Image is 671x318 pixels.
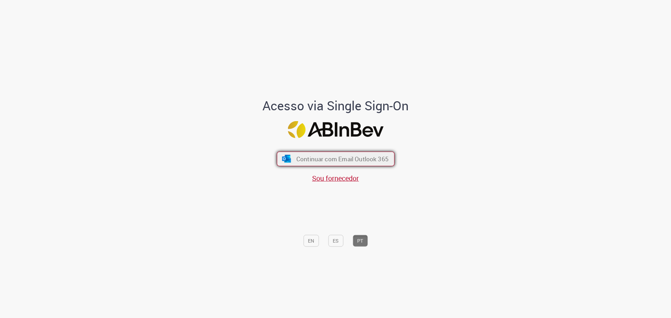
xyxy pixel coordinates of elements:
button: ES [328,235,343,246]
button: PT [353,235,368,246]
img: Logo ABInBev [288,121,383,138]
h1: Acesso via Single Sign-On [239,99,433,113]
button: EN [303,235,319,246]
button: ícone Azure/Microsoft 360 Continuar com Email Outlook 365 [277,151,395,166]
a: Sou fornecedor [312,173,359,183]
img: ícone Azure/Microsoft 360 [281,155,291,163]
span: Continuar com Email Outlook 365 [296,155,388,163]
